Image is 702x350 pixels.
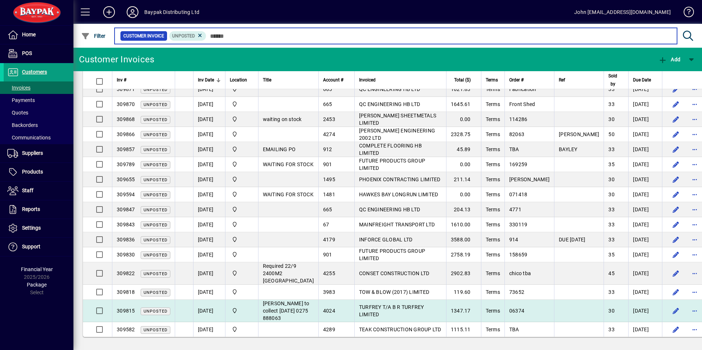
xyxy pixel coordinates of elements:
span: Inv Date [198,76,214,84]
span: Backorders [7,122,38,128]
span: 82063 [509,131,524,137]
td: [DATE] [193,217,225,232]
td: [DATE] [193,172,225,187]
span: 309830 [117,252,135,258]
span: Total ($) [454,76,471,84]
span: Unposted [144,328,167,332]
span: Sold by [608,72,617,88]
div: Sold by [608,72,624,88]
td: [DATE] [628,97,662,112]
div: John [EMAIL_ADDRESS][DOMAIN_NAME] [574,6,671,18]
mat-chip: Customer Invoice Status: Unposted [169,31,206,41]
span: HAWKES BAY LONGRUN LIMITED [359,192,438,197]
span: 73652 [509,289,524,295]
span: Title [263,76,271,84]
span: 330119 [509,222,528,227]
span: Baypak - Onekawa [230,288,254,296]
span: [PERSON_NAME] [559,131,599,137]
button: More options [689,83,701,95]
span: waiting on stock [263,116,302,122]
td: [DATE] [193,97,225,112]
div: Inv # [117,76,170,84]
td: 0.00 [446,112,481,127]
span: FUTURE PRODUCTS GROUP LIMITED [359,158,425,171]
div: Account # [323,76,350,84]
button: Edit [670,249,681,260]
span: Baypak - Onekawa [230,145,254,153]
span: Baypak - Onekawa [230,115,254,123]
span: 30 [608,192,615,197]
button: Edit [670,286,681,298]
span: Unposted [144,178,167,182]
span: [PERSON_NAME] SHEETMETALS LIMITED [359,113,436,126]
button: Edit [670,219,681,230]
span: Due Date [633,76,651,84]
span: Unposted [144,223,167,227]
span: 33 [608,327,615,332]
span: Location [230,76,247,84]
span: POS [22,50,32,56]
span: Home [22,32,36,37]
button: More options [689,204,701,215]
span: Payments [7,97,35,103]
span: Suppliers [22,150,43,156]
span: Ref [559,76,565,84]
span: 4024 [323,308,335,314]
span: Front Shed [509,101,535,107]
button: Edit [670,324,681,335]
span: Unposted [144,102,167,107]
a: Products [4,163,73,181]
span: Products [22,169,43,175]
span: TURFREY T/A B R TURFREY LIMITED [359,304,424,317]
td: [DATE] [193,142,225,157]
span: 30 [608,308,615,314]
td: 1645.61 [446,97,481,112]
td: 1347.17 [446,300,481,322]
span: chico tba [509,270,531,276]
span: Communications [7,135,51,141]
button: Add [656,53,682,66]
span: Settings [22,225,41,231]
span: Unposted [144,147,167,152]
span: QC ENGINEERING HB LTD [359,101,420,107]
td: [DATE] [193,300,225,322]
span: 2453 [323,116,335,122]
span: Unposted [144,117,167,122]
div: Due Date [633,76,658,84]
span: 33 [608,289,615,295]
button: More options [689,305,701,317]
span: 665 [323,207,332,212]
span: WAITING FOR STOCK [263,192,314,197]
span: Unposted [144,208,167,212]
span: Unposted [144,87,167,92]
span: 4289 [323,327,335,332]
span: 665 [323,101,332,107]
span: Baypak - Onekawa [230,269,254,277]
span: Unposted [144,238,167,243]
span: 33 [608,237,615,243]
span: Staff [22,187,33,193]
span: 50 [608,131,615,137]
td: [DATE] [628,262,662,285]
span: 309870 [117,101,135,107]
span: Support [22,244,40,249]
span: QC ENGINEERING HB LTD [359,207,420,212]
span: 309847 [117,207,135,212]
span: Terms [486,237,500,243]
span: Terms [486,308,500,314]
button: Edit [670,267,681,279]
button: Edit [670,204,681,215]
span: WAITING FOR STOCK [263,161,314,167]
td: [DATE] [628,157,662,172]
span: Package [27,282,47,288]
button: More options [689,158,701,170]
span: Terms [486,207,500,212]
div: Ref [559,76,599,84]
td: [DATE] [628,112,662,127]
span: Baypak - Onekawa [230,307,254,315]
span: TBA [509,327,519,332]
span: 309789 [117,161,135,167]
span: Baypak - Onekawa [230,85,254,93]
td: [DATE] [193,285,225,300]
span: Baypak - Onekawa [230,190,254,198]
